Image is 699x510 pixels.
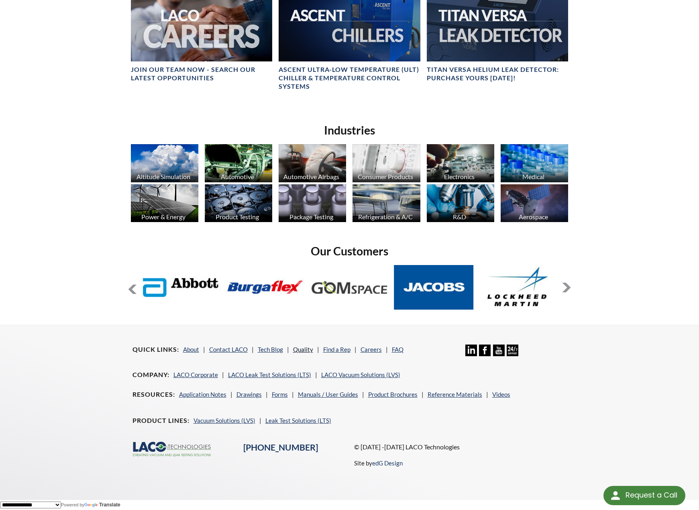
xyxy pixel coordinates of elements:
[427,65,569,82] h4: TITAN VERSA Helium Leak Detector: Purchase Yours [DATE]!
[228,371,311,378] a: LACO Leak Test Solutions (LTS)
[141,265,221,310] img: Abbott-Labs.jpg
[507,345,518,356] img: 24/7 Support Icon
[353,184,420,224] a: Refrigeration & A/C
[501,184,568,222] img: Artboard_1.jpg
[351,213,419,220] div: Refrigeration & A/C
[293,346,313,353] a: Quality
[279,184,346,224] a: Package Testing
[204,213,271,220] div: Product Testing
[277,173,345,180] div: Automotive Airbags
[236,391,262,398] a: Drawings
[501,144,568,184] a: Medical
[478,265,558,310] img: Lockheed-Martin.jpg
[501,184,568,224] a: Aerospace
[265,417,331,424] a: Leak Test Solutions (LTS)
[626,486,677,504] div: Request a Call
[226,265,305,310] img: Burgaflex.jpg
[427,144,494,182] img: industry_Electronics_670x376.jpg
[205,184,272,224] a: Product Testing
[131,184,198,224] a: Power & Energy
[501,144,568,182] img: industry_Medical_670x376.jpg
[205,184,272,222] img: industry_ProductTesting_670x376.jpg
[354,458,403,468] p: Site by
[179,391,226,398] a: Application Notes
[427,144,494,184] a: Electronics
[132,371,169,379] h4: Company
[298,391,358,398] a: Manuals / User Guides
[131,144,198,182] img: industry_AltitudeSim_670x376.jpg
[394,265,474,310] img: Jacobs.jpg
[310,265,389,310] img: GOM-Space.jpg
[368,391,418,398] a: Product Brochures
[323,346,351,353] a: Find a Rep
[427,184,494,222] img: industry_R_D_670x376.jpg
[361,346,382,353] a: Careers
[353,144,420,182] img: industry_Consumer_670x376.jpg
[130,213,198,220] div: Power & Energy
[277,213,345,220] div: Package Testing
[84,502,120,508] a: Translate
[132,390,175,399] h4: Resources
[609,489,622,502] img: round button
[128,123,572,138] h2: Industries
[426,173,493,180] div: Electronics
[353,144,420,184] a: Consumer Products
[354,442,567,452] p: © [DATE] -[DATE] LACO Technologies
[132,416,190,425] h4: Product Lines
[321,371,400,378] a: LACO Vacuum Solutions (LVS)
[204,173,271,180] div: Automotive
[353,184,420,222] img: industry_HVAC_670x376.jpg
[243,442,318,453] a: [PHONE_NUMBER]
[392,346,404,353] a: FAQ
[279,184,346,222] img: industry_Package_670x376.jpg
[173,371,218,378] a: LACO Corporate
[205,144,272,182] img: industry_Automotive_670x376.jpg
[131,144,198,184] a: Altitude Simulation
[209,346,248,353] a: Contact LACO
[427,184,494,224] a: R&D
[132,345,179,354] h4: Quick Links
[492,391,510,398] a: Videos
[499,213,567,220] div: Aerospace
[507,350,518,357] a: 24/7 Support
[258,346,283,353] a: Tech Blog
[131,65,273,82] h4: Join our team now - SEARCH OUR LATEST OPPORTUNITIES
[279,144,346,184] a: Automotive Airbags
[351,173,419,180] div: Consumer Products
[372,459,403,467] a: edG Design
[428,391,482,398] a: Reference Materials
[603,486,685,505] div: Request a Call
[426,213,493,220] div: R&D
[128,244,572,259] h2: Our Customers
[272,391,288,398] a: Forms
[131,184,198,222] img: industry_Power-2_670x376.jpg
[499,173,567,180] div: Medical
[194,417,255,424] a: Vacuum Solutions (LVS)
[130,173,198,180] div: Altitude Simulation
[84,503,99,508] img: Google Translate
[205,144,272,184] a: Automotive
[279,65,420,90] h4: Ascent Ultra-Low Temperature (ULT) Chiller & Temperature Control Systems
[279,144,346,182] img: industry_Auto-Airbag_670x376.jpg
[183,346,199,353] a: About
